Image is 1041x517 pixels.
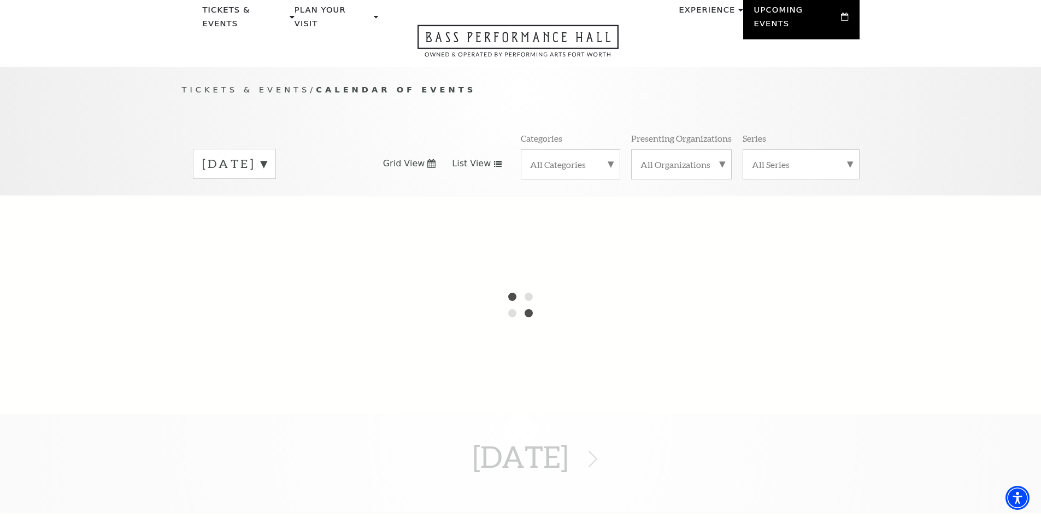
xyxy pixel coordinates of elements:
[679,3,735,23] p: Experience
[640,159,722,170] label: All Organizations
[1005,486,1030,510] div: Accessibility Menu
[743,132,766,144] p: Series
[295,3,371,37] p: Plan Your Visit
[631,132,732,144] p: Presenting Organizations
[754,3,839,37] p: Upcoming Events
[316,85,476,94] span: Calendar of Events
[182,85,310,94] span: Tickets & Events
[182,83,860,97] p: /
[203,3,287,37] p: Tickets & Events
[383,158,425,170] span: Grid View
[752,159,850,170] label: All Series
[202,155,267,172] label: [DATE]
[521,132,562,144] p: Categories
[378,25,658,67] a: Open this option
[452,158,491,170] span: List View
[530,159,611,170] label: All Categories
